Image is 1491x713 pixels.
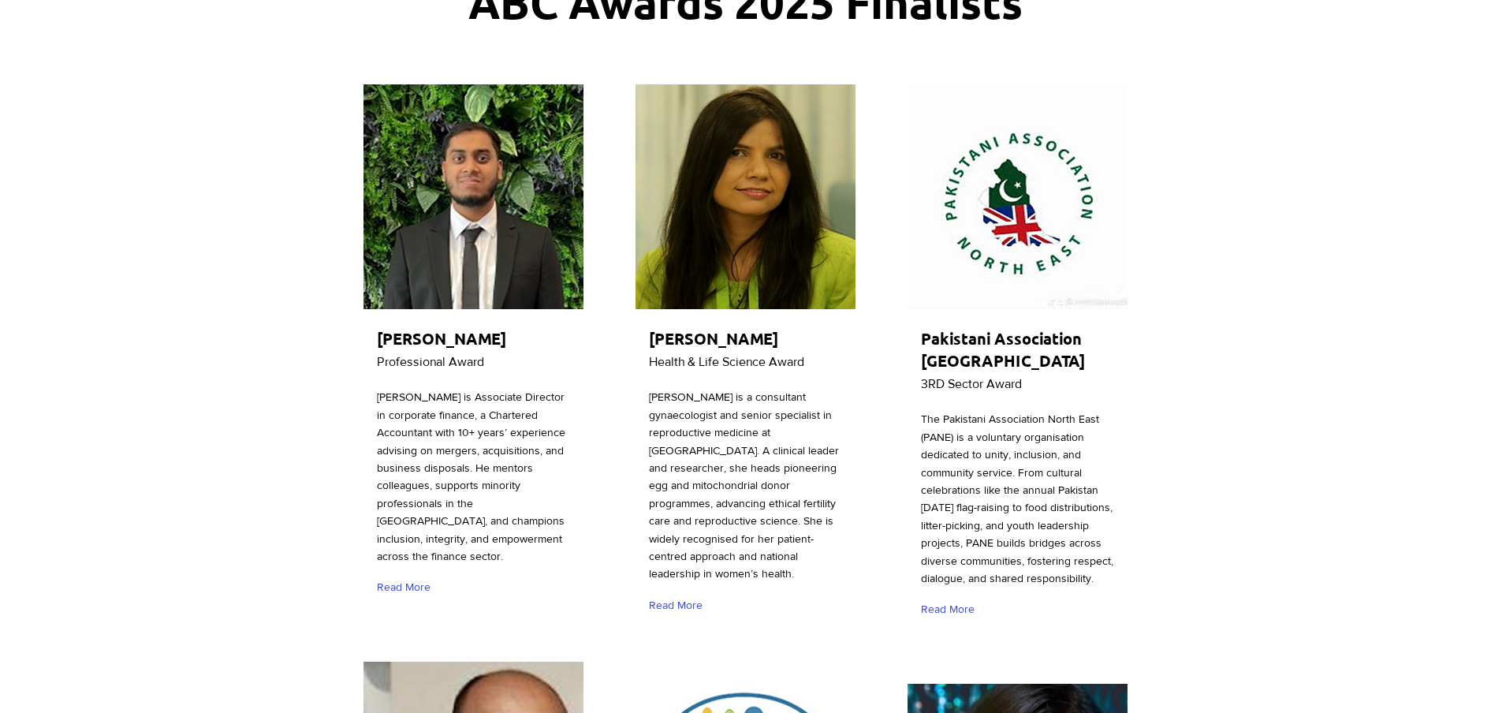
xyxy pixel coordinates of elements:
[921,595,982,623] a: Read More
[921,412,1113,584] span: The Pakistani Association North East (PANE) is a voluntary organisation dedicated to unity, inclu...
[649,598,703,614] span: Read More
[377,390,565,562] span: [PERSON_NAME] is Associate Director in corporate finance, a Chartered Accountant with 10+ years’ ...
[921,328,1085,371] span: Pakistani Association [GEOGRAPHIC_DATA]
[908,84,1128,309] div: awards 2025 finalists (32).png
[649,328,778,349] span: [PERSON_NAME]
[377,328,506,349] span: [PERSON_NAME]
[649,592,710,619] a: Read More
[377,573,438,601] a: Read More
[921,602,975,618] span: Read More
[636,84,855,309] div: awards 2025 finalists (21).png
[377,580,431,595] span: Read More
[649,355,804,368] span: Health & Life Science Award
[363,84,583,309] div: awards 2025 finalists (6).png
[377,355,484,368] span: Professional Award
[649,390,839,580] span: [PERSON_NAME] is a consultant gynaecologist and senior specialist in reproductive medicine at [GE...
[921,377,1022,390] span: 3RD Sector Award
